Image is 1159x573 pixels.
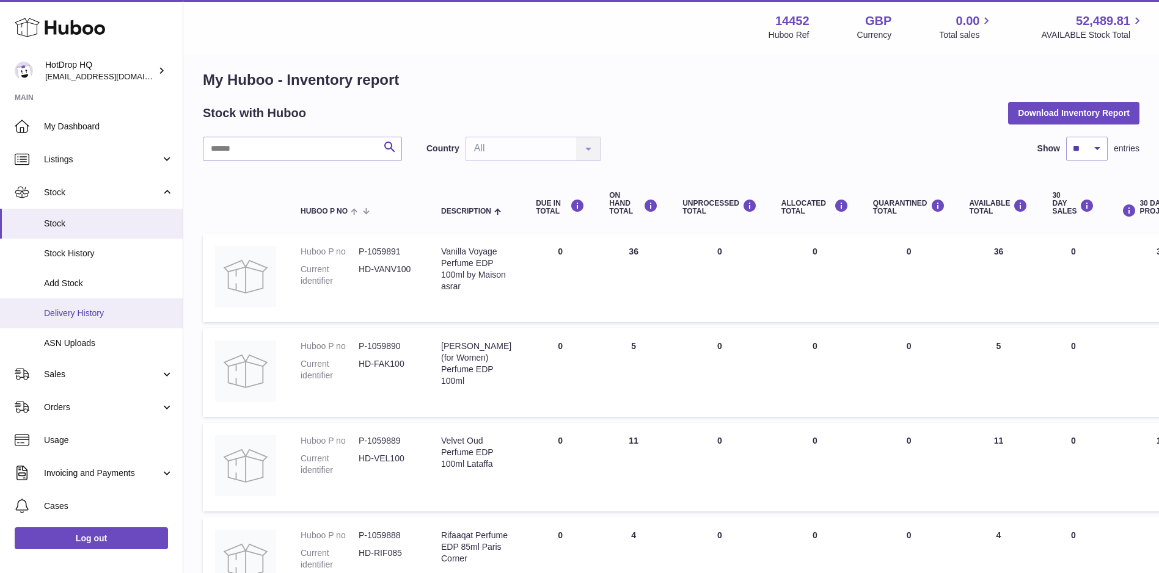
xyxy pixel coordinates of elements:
span: Delivery History [44,308,174,319]
td: 0 [769,234,861,322]
dd: P-1059890 [359,341,417,352]
dt: Huboo P no [301,530,359,541]
img: internalAdmin-14452@internal.huboo.com [15,62,33,80]
div: Velvet Oud Perfume EDP 100ml Lataffa [441,435,511,470]
div: ON HAND Total [609,192,658,216]
span: Stock [44,187,161,198]
button: Download Inventory Report [1008,102,1139,124]
img: product image [215,246,276,307]
td: 0 [1040,234,1106,322]
span: Sales [44,369,161,380]
span: Listings [44,154,161,165]
strong: 14452 [775,13,810,29]
td: 0 [769,423,861,511]
dd: HD-RIF085 [359,547,417,571]
div: ALLOCATED Total [781,199,849,215]
td: 11 [957,423,1040,511]
span: [EMAIL_ADDRESS][DOMAIN_NAME] [45,71,180,81]
div: HotDrop HQ [45,59,155,82]
td: 36 [957,234,1040,322]
span: 0.00 [956,13,980,29]
td: 0 [524,328,597,417]
div: AVAILABLE Total [970,199,1028,215]
span: Huboo P no [301,207,348,215]
td: 5 [957,328,1040,417]
dt: Current identifier [301,358,359,381]
td: 0 [670,328,769,417]
td: 36 [597,234,670,322]
span: ASN Uploads [44,337,174,349]
span: Add Stock [44,278,174,289]
td: 0 [524,234,597,322]
span: 0 [907,341,912,351]
span: 0 [907,436,912,445]
td: 5 [597,328,670,417]
dd: P-1059891 [359,246,417,258]
td: 0 [769,328,861,417]
span: Stock [44,218,174,229]
dd: P-1059888 [359,530,417,541]
h2: Stock with Huboo [203,105,306,121]
dt: Huboo P no [301,246,359,258]
dt: Huboo P no [301,341,359,352]
div: 30 DAY SALES [1052,192,1094,216]
div: QUARANTINED Total [873,199,945,215]
div: Vanilla Voyage Perfume EDP 100ml by Maison asrar [441,246,511,292]
span: Usage [44,434,174,446]
dt: Huboo P no [301,435,359,447]
span: My Dashboard [44,121,174,132]
label: Show [1037,143,1060,154]
div: DUE IN TOTAL [536,199,585,215]
a: Log out [15,527,168,549]
div: UNPROCESSED Total [682,199,757,215]
dd: HD-VANV100 [359,264,417,287]
span: Cases [44,500,174,512]
td: 0 [670,423,769,511]
td: 11 [597,423,670,511]
span: Invoicing and Payments [44,467,161,479]
td: 0 [1040,423,1106,511]
dt: Current identifier [301,547,359,571]
h1: My Huboo - Inventory report [203,70,1139,90]
span: Orders [44,402,161,413]
div: Currency [857,29,892,41]
a: 0.00 Total sales [939,13,993,41]
span: Stock History [44,248,174,259]
a: 52,489.81 AVAILABLE Stock Total [1041,13,1144,41]
label: Country [426,143,459,154]
dd: HD-FAK100 [359,358,417,381]
div: Rifaaqat Perfume EDP 85ml Paris Corner [441,530,511,564]
img: product image [215,435,276,496]
td: 0 [1040,328,1106,417]
strong: GBP [865,13,891,29]
span: 0 [907,247,912,256]
span: 52,489.81 [1076,13,1130,29]
span: Description [441,207,491,215]
dt: Current identifier [301,453,359,476]
td: 0 [524,423,597,511]
span: 0 [907,530,912,540]
dd: P-1059889 [359,435,417,447]
div: [PERSON_NAME] (for Women) Perfume EDP 100ml [441,341,511,387]
img: product image [215,341,276,402]
span: AVAILABLE Stock Total [1041,29,1144,41]
dt: Current identifier [301,264,359,287]
td: 0 [670,234,769,322]
span: entries [1114,143,1139,154]
dd: HD-VEL100 [359,453,417,476]
div: Huboo Ref [769,29,810,41]
span: Total sales [939,29,993,41]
